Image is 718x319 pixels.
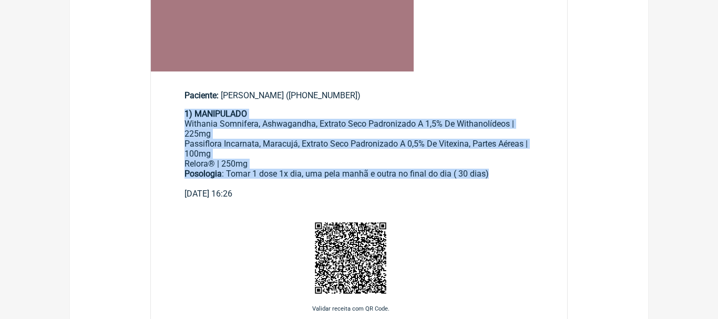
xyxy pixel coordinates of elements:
div: Relora® | 250mg [184,159,534,169]
div: Passiflora Incarnata, Maracujá, Extrato Seco Padronizado A 0,5% De Vitexina, Partes Aéreas | 100mg [184,139,534,159]
p: Validar receita com QR Code. [151,305,550,312]
div: [DATE] 16:26 [184,189,534,199]
div: Withania Somnifera, Ashwagandha, Extrato Seco Padronizado A 1,5% De Withanolídeos | 225mg [184,119,534,139]
strong: 1) MANIPULADO [184,109,247,119]
span: Paciente: [184,90,219,100]
img: 8Kl1WJhKbHP+G7qhG7qhH4b+H6jGAucjocydAAAAAElFTkSuQmCC [311,219,390,297]
div: : Tomar 1 dose 1x dia, uma pela manhã e outra no final do dia ( 30 dias) [184,169,534,189]
strong: Posologia [184,169,222,179]
div: [PERSON_NAME] ([PHONE_NUMBER]) [184,90,534,100]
